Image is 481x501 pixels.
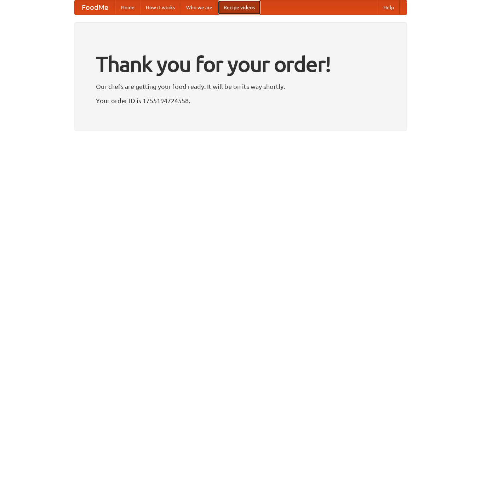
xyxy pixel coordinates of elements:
[96,95,385,106] p: Your order ID is 1755194724558.
[181,0,218,15] a: Who we are
[96,47,385,81] h1: Thank you for your order!
[75,0,115,15] a: FoodMe
[378,0,400,15] a: Help
[218,0,260,15] a: Recipe videos
[140,0,181,15] a: How it works
[96,81,385,92] p: Our chefs are getting your food ready. It will be on its way shortly.
[115,0,140,15] a: Home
